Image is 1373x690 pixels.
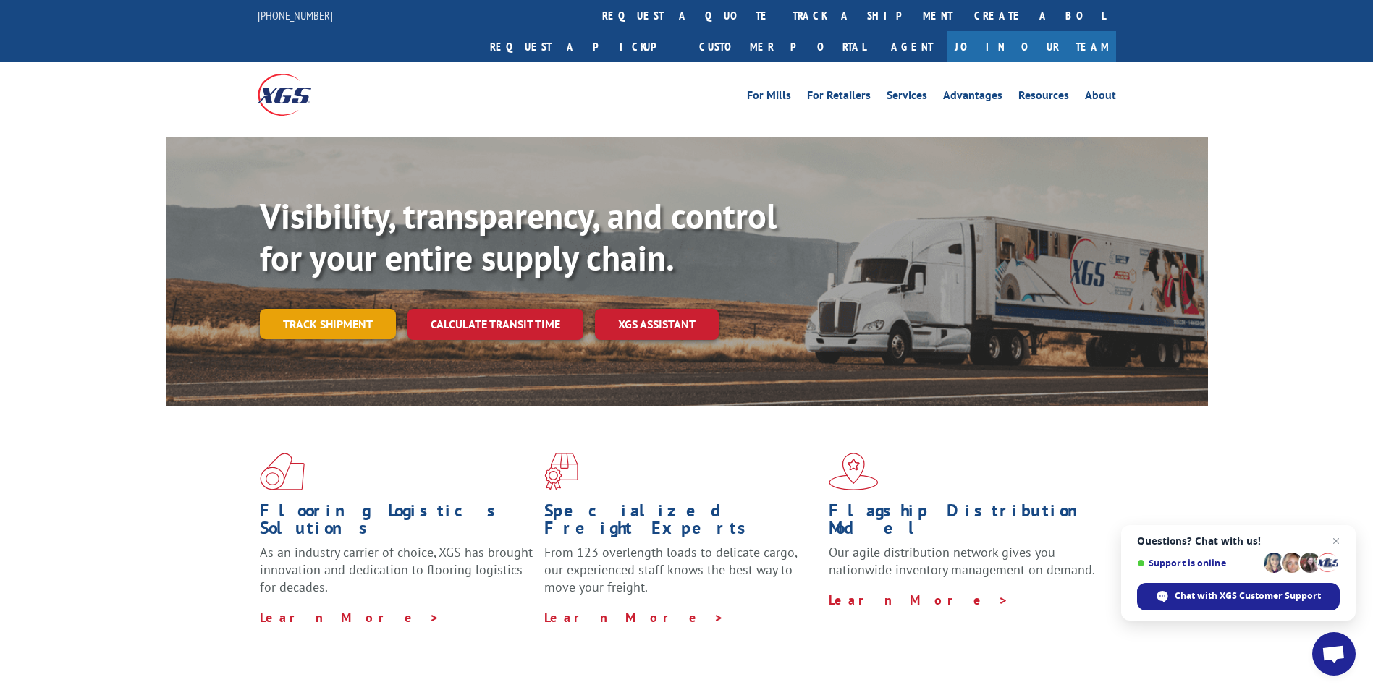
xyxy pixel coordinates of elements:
img: xgs-icon-total-supply-chain-intelligence-red [260,453,305,490]
a: Calculate transit time [407,309,583,340]
h1: Flagship Distribution Model [829,502,1102,544]
a: XGS ASSISTANT [595,309,719,340]
b: Visibility, transparency, and control for your entire supply chain. [260,193,777,280]
a: Advantages [943,90,1002,106]
a: Request a pickup [479,31,688,62]
span: Questions? Chat with us! [1137,535,1340,547]
span: Support is online [1137,558,1259,568]
a: Resources [1018,90,1069,106]
a: Open chat [1312,632,1356,676]
span: As an industry carrier of choice, XGS has brought innovation and dedication to flooring logistics... [260,544,533,595]
a: Services [887,90,927,106]
a: Learn More > [260,609,440,626]
img: xgs-icon-focused-on-flooring-red [544,453,578,490]
a: Learn More > [544,609,724,626]
p: From 123 overlength loads to delicate cargo, our experienced staff knows the best way to move you... [544,544,818,608]
a: Learn More > [829,592,1009,608]
a: [PHONE_NUMBER] [258,8,333,22]
h1: Specialized Freight Experts [544,502,818,544]
a: For Retailers [807,90,871,106]
a: Join Our Team [947,31,1116,62]
h1: Flooring Logistics Solutions [260,502,533,544]
a: Customer Portal [688,31,876,62]
span: Our agile distribution network gives you nationwide inventory management on demand. [829,544,1095,578]
span: Chat with XGS Customer Support [1137,583,1340,610]
img: xgs-icon-flagship-distribution-model-red [829,453,879,490]
a: About [1085,90,1116,106]
a: For Mills [747,90,791,106]
a: Agent [876,31,947,62]
a: Track shipment [260,309,396,339]
span: Chat with XGS Customer Support [1175,589,1321,602]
